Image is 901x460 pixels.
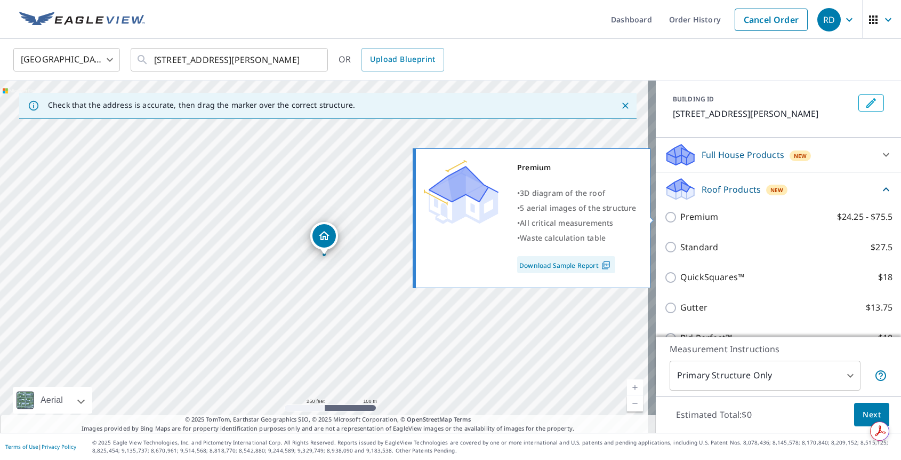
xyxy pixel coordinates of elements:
span: New [770,186,784,194]
a: Upload Blueprint [361,48,444,72]
div: [GEOGRAPHIC_DATA] [13,45,120,75]
a: Cancel Order [735,9,808,31]
p: QuickSquares™ [680,271,744,284]
div: RD [817,8,841,31]
a: OpenStreetMap [407,415,452,423]
button: Close [618,99,632,113]
div: • [517,216,637,231]
div: • [517,231,637,245]
a: Terms of Use [5,443,38,450]
p: $13.75 [866,301,892,314]
button: Edit building 1 [858,94,884,112]
div: Aerial [37,387,66,414]
button: Next [854,403,889,427]
p: Gutter [680,301,707,314]
div: Primary Structure Only [670,361,860,391]
span: 5 aerial images of the structure [520,203,636,213]
input: Search by address or latitude-longitude [154,45,306,75]
p: BUILDING ID [673,94,714,104]
img: EV Logo [19,12,145,28]
span: © 2025 TomTom, Earthstar Geographics SIO, © 2025 Microsoft Corporation, © [185,415,471,424]
p: | [5,443,76,450]
div: Dropped pin, building 1, Residential property, 7626 Grissom Rd San Antonio, TX 78251 [310,222,338,255]
p: $24.25 - $75.5 [837,210,892,224]
span: Your report will include only the primary structure on the property. For example, a detached gara... [874,369,887,382]
p: $27.5 [871,241,892,254]
p: © 2025 Eagle View Technologies, Inc. and Pictometry International Corp. All Rights Reserved. Repo... [92,439,896,455]
p: [STREET_ADDRESS][PERSON_NAME] [673,107,854,120]
p: $18 [878,271,892,284]
p: Full House Products [702,148,784,161]
img: Premium [424,160,498,224]
p: Standard [680,241,718,254]
div: Premium [517,160,637,175]
a: Current Level 17, Zoom Out [627,395,643,411]
img: Pdf Icon [599,260,613,270]
div: • [517,201,637,216]
p: Estimated Total: $0 [667,403,760,426]
span: Waste calculation table [520,233,606,243]
span: Upload Blueprint [370,53,435,66]
p: Premium [680,210,718,224]
p: Measurement Instructions [670,343,887,355]
div: • [517,186,637,201]
span: All critical measurements [520,218,613,228]
a: Download Sample Report [517,256,615,273]
p: Bid Perfect™ [680,331,732,345]
span: Next [863,408,881,422]
p: Roof Products [702,183,761,196]
a: Privacy Policy [42,443,76,450]
div: Roof ProductsNew [664,177,892,202]
div: Aerial [13,387,92,414]
span: New [794,152,807,160]
div: OR [339,48,444,72]
p: Check that the address is accurate, then drag the marker over the correct structure. [48,100,355,110]
p: $18 [878,331,892,345]
a: Current Level 17, Zoom In [627,379,643,395]
span: 3D diagram of the roof [520,188,605,198]
div: Full House ProductsNew [664,142,892,168]
a: Terms [454,415,471,423]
